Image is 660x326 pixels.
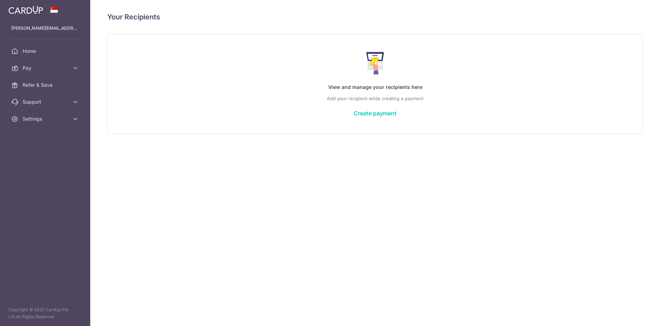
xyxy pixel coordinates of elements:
span: Refer & Save [23,81,69,89]
span: Settings [23,115,69,122]
p: Add your recipient while creating a payment [122,94,629,103]
p: View and manage your recipients here [122,83,629,91]
a: Create payment [354,110,397,117]
span: Pay [23,65,69,72]
span: Home [23,48,69,55]
h4: Your Recipients [107,11,643,23]
span: Support [23,98,69,105]
p: [PERSON_NAME][EMAIL_ADDRESS][DOMAIN_NAME] [11,25,79,32]
img: CardUp [8,6,43,14]
img: Make Payment [366,52,384,74]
